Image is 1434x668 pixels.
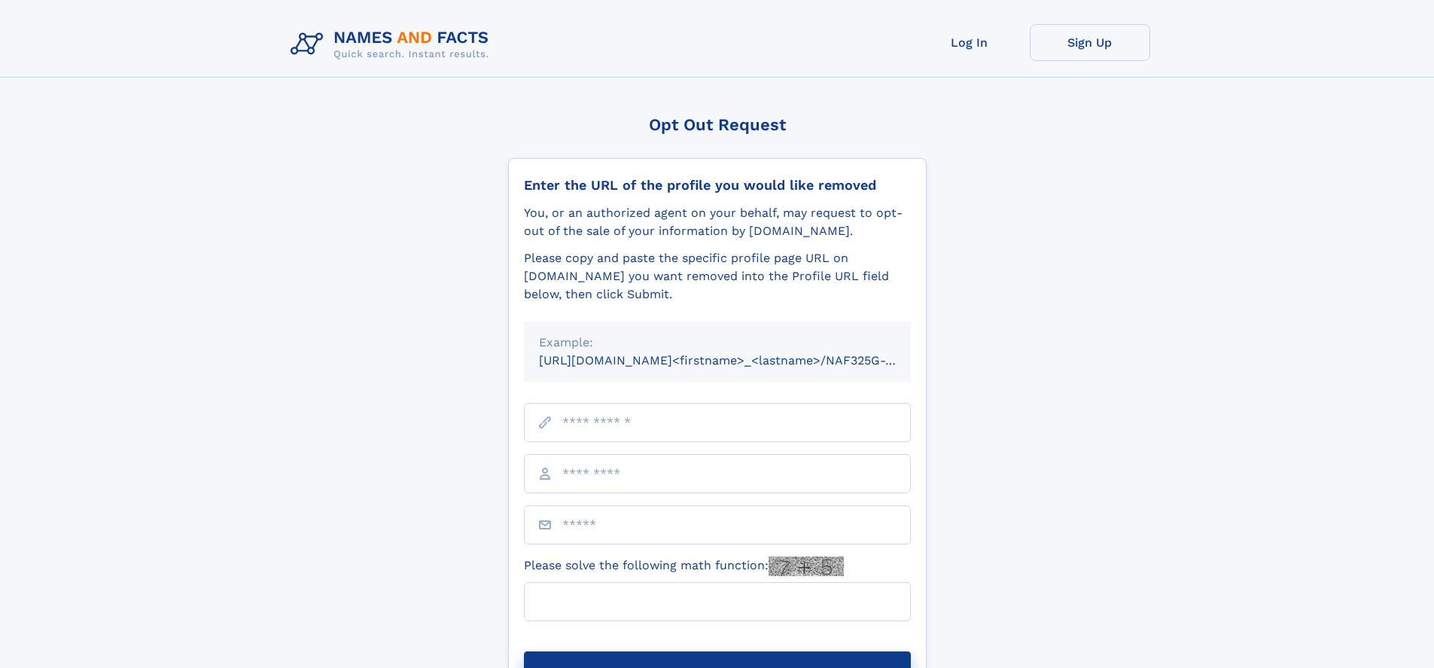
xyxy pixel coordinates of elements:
[524,177,911,194] div: Enter the URL of the profile you would like removed
[1030,24,1150,61] a: Sign Up
[524,204,911,240] div: You, or an authorized agent on your behalf, may request to opt-out of the sale of your informatio...
[539,334,896,352] div: Example:
[539,353,939,368] small: [URL][DOMAIN_NAME]<firstname>_<lastname>/NAF325G-xxxxxxxx
[524,249,911,303] div: Please copy and paste the specific profile page URL on [DOMAIN_NAME] you want removed into the Pr...
[524,557,844,576] label: Please solve the following math function:
[508,115,927,134] div: Opt Out Request
[909,24,1030,61] a: Log In
[285,24,501,65] img: Logo Names and Facts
